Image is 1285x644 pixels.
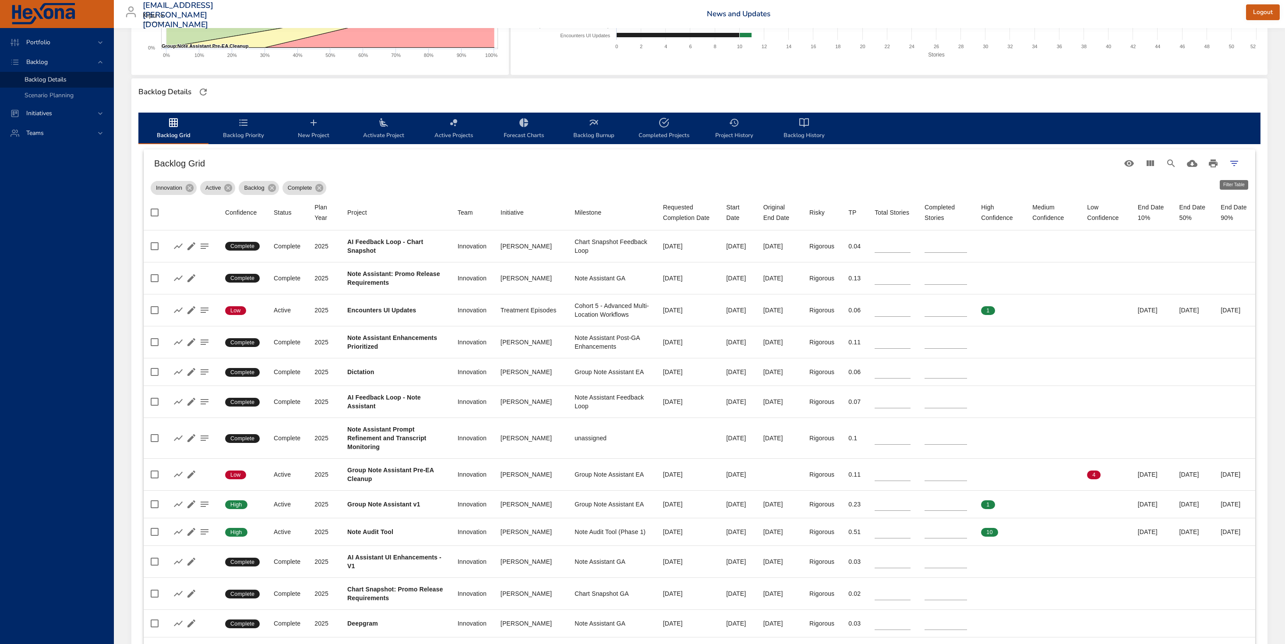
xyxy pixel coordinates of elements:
[198,304,211,317] button: Project Notes
[663,397,713,406] div: [DATE]
[458,500,487,509] div: Innovation
[1130,44,1136,49] text: 42
[981,307,995,315] span: 1
[347,394,421,410] b: AI Feedback Loop - Note Assistant
[925,202,967,223] div: Sort
[458,274,487,283] div: Innovation
[293,53,303,58] text: 40%
[1007,44,1013,49] text: 32
[1221,306,1248,315] div: [DATE]
[458,207,487,218] span: Team
[347,426,426,450] b: Note Assistant Prompt Refinement and Transcript Monitoring
[225,501,247,509] span: High
[575,527,649,536] div: Note Audit Tool (Phase 1)
[274,207,292,218] div: Sort
[501,274,561,283] div: [PERSON_NAME]
[458,470,487,479] div: Innovation
[663,202,713,223] div: Requested Completion Date
[227,53,237,58] text: 20%
[148,45,155,50] text: 0%
[347,467,434,482] b: Group Note Assistant Pre-EA Cleanup
[172,587,185,600] button: Show Burnup
[274,500,300,509] div: Active
[1161,153,1182,174] button: Search
[225,242,260,250] span: Complete
[615,44,618,49] text: 0
[25,75,67,84] span: Backlog Details
[763,500,795,509] div: [DATE]
[1179,202,1207,223] div: End Date 50%
[809,397,834,406] div: Rigorous
[347,207,367,218] div: Sort
[763,202,795,223] div: Sort
[909,44,914,49] text: 24
[1246,4,1280,21] button: Logout
[663,306,713,315] div: [DATE]
[314,500,333,509] div: 2025
[198,395,211,408] button: Project Notes
[501,500,561,509] div: [PERSON_NAME]
[501,207,561,218] span: Initiative
[835,44,840,49] text: 18
[225,207,257,218] div: Sort
[457,53,466,58] text: 90%
[1224,153,1245,174] button: Filter Table
[424,53,434,58] text: 80%
[1140,153,1161,174] button: View Columns
[663,274,713,283] div: [DATE]
[347,501,420,508] b: Group Note Assistant v1
[726,242,749,251] div: [DATE]
[19,109,59,117] span: Initiatives
[1203,153,1224,174] button: Print
[726,338,749,347] div: [DATE]
[185,304,198,317] button: Edit Project Details
[163,53,170,58] text: 0%
[138,113,1260,144] div: backlog-tab
[763,368,795,376] div: [DATE]
[809,207,834,218] span: Risky
[763,202,795,223] div: Original End Date
[501,470,561,479] div: [PERSON_NAME]
[1032,501,1046,509] span: 0
[575,207,601,218] div: Milestone
[11,3,76,25] img: Hexona
[1253,7,1273,18] span: Logout
[811,44,816,49] text: 16
[347,368,374,375] b: Dictation
[274,397,300,406] div: Complete
[663,368,713,376] div: [DATE]
[424,117,484,141] span: Active Projects
[1229,44,1234,49] text: 50
[809,207,825,218] div: Risky
[983,44,988,49] text: 30
[185,468,198,481] button: Edit Project Details
[575,207,649,218] span: Milestone
[1138,500,1165,509] div: [DATE]
[809,434,834,442] div: Rigorous
[274,338,300,347] div: Complete
[185,617,198,630] button: Edit Project Details
[225,207,257,218] div: Confidence
[1138,202,1165,223] div: End Date 10%
[848,434,861,442] div: 0.1
[185,395,198,408] button: Edit Project Details
[1087,202,1124,223] span: Low Confidence
[347,207,367,218] div: Project
[172,498,185,511] button: Show Burnup
[726,202,749,223] span: Start Date
[282,184,318,192] span: Complete
[172,272,185,285] button: Show Burnup
[1182,153,1203,174] button: Download CSV
[225,274,260,282] span: Complete
[274,306,300,315] div: Active
[809,274,834,283] div: Rigorous
[809,470,834,479] div: Rigorous
[726,306,749,315] div: [DATE]
[314,338,333,347] div: 2025
[260,53,270,58] text: 30%
[501,434,561,442] div: [PERSON_NAME]
[282,181,327,195] div: Complete
[875,207,909,218] div: Sort
[575,207,601,218] div: Sort
[274,274,300,283] div: Complete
